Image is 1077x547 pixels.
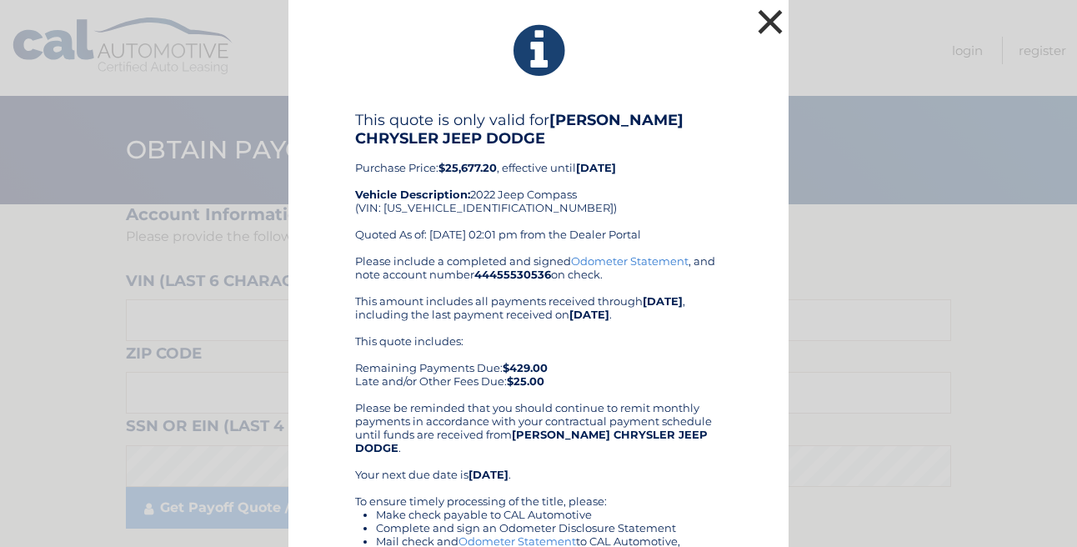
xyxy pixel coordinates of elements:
b: [DATE] [576,161,616,174]
a: Odometer Statement [571,254,689,268]
li: Make check payable to CAL Automotive [376,508,722,521]
li: Complete and sign an Odometer Disclosure Statement [376,521,722,534]
b: $25.00 [507,374,544,388]
b: [DATE] [468,468,508,481]
b: [PERSON_NAME] CHRYSLER JEEP DODGE [355,428,708,454]
b: $429.00 [503,361,548,374]
h4: This quote is only valid for [355,111,722,148]
div: Purchase Price: , effective until 2022 Jeep Compass (VIN: [US_VEHICLE_IDENTIFICATION_NUMBER]) Quo... [355,111,722,254]
strong: Vehicle Description: [355,188,470,201]
b: [PERSON_NAME] CHRYSLER JEEP DODGE [355,111,684,148]
div: This quote includes: Remaining Payments Due: Late and/or Other Fees Due: [355,334,722,388]
button: × [754,5,787,38]
b: 44455530536 [474,268,551,281]
b: [DATE] [569,308,609,321]
b: $25,677.20 [438,161,497,174]
b: [DATE] [643,294,683,308]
